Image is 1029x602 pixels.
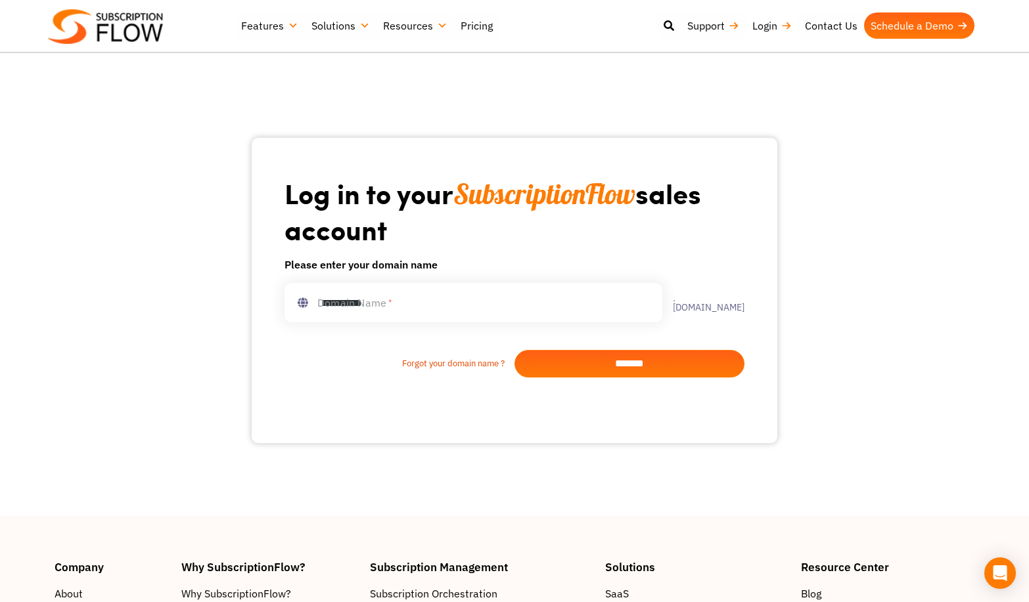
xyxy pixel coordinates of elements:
[605,586,629,601] span: SaaS
[370,586,591,601] a: Subscription Orchestration
[801,561,974,572] h4: Resource Center
[181,586,357,601] a: Why SubscriptionFlow?
[235,12,305,39] a: Features
[746,12,798,39] a: Login
[181,586,291,601] span: Why SubscriptionFlow?
[798,12,864,39] a: Contact Us
[181,561,357,572] h4: Why SubscriptionFlow?
[285,257,744,272] h6: Please enter your domain name
[55,586,168,601] a: About
[370,586,497,601] span: Subscription Orchestration
[370,561,591,572] h4: Subscription Management
[285,176,744,246] h1: Log in to your sales account
[453,177,635,211] span: SubscriptionFlow
[662,293,744,312] label: .[DOMAIN_NAME]
[55,586,83,601] span: About
[377,12,454,39] a: Resources
[55,561,168,572] h4: Company
[801,586,821,601] span: Blog
[454,12,499,39] a: Pricing
[605,586,788,601] a: SaaS
[984,557,1016,589] div: Open Intercom Messenger
[48,9,163,44] img: Subscriptionflow
[864,12,974,39] a: Schedule a Demo
[681,12,746,39] a: Support
[305,12,377,39] a: Solutions
[605,561,788,572] h4: Solutions
[801,586,974,601] a: Blog
[285,357,514,370] a: Forgot your domain name ?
